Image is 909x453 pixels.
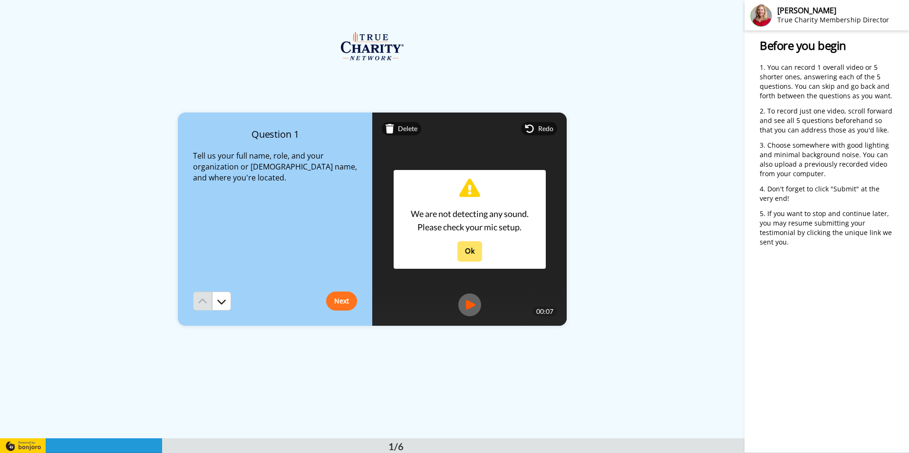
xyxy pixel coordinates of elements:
div: 00:07 [532,307,557,316]
span: Redo [538,124,553,133]
div: True Charity Membership Director [777,16,909,24]
span: Please check your mic setup. [411,220,529,234]
span: To record just one video, scroll forward and see all 5 questions beforehand so that you can addre... [760,106,894,134]
span: We are not detecting any sound. [411,207,529,220]
h4: Question 1 [193,128,357,141]
div: 1/6 [373,440,419,453]
span: Delete [398,124,417,133]
div: Delete [382,122,421,135]
img: ic_record_play.svg [458,293,481,316]
img: Profile Image [750,4,773,27]
div: [PERSON_NAME] [777,6,909,15]
button: Next [326,292,357,311]
span: If you want to stop and continue later, you may resume submitting your testimonial by clicking th... [760,209,894,246]
span: Before you begin [760,38,846,53]
button: Ok [457,241,482,262]
span: You can record 1 overall video or 5 shorter ones, answering each of the 5 questions. You can skip... [760,63,892,100]
span: Don't forget to click "Submit" at the very end! [760,184,881,203]
span: Choose somewhere with good lighting and minimal background noise. You can also upload a previousl... [760,141,891,178]
div: Redo [521,122,557,135]
span: Tell us your full name, role, and your organization or [DEMOGRAPHIC_DATA] name, and where you're ... [193,151,359,183]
